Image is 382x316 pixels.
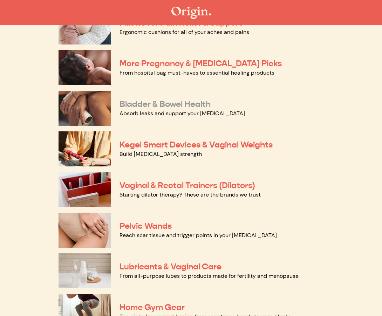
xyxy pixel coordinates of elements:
a: More Pregnancy & [MEDICAL_DATA] Picks [120,58,282,69]
a: Pelvic Wands [120,221,172,231]
img: Vaginal & Rectal Trainers (Dilators) [59,172,111,207]
a: Vaginal & Rectal Trainers (Dilators) [120,180,255,191]
img: Bladder & Bowel Health [59,91,111,126]
img: Pillows for Pain Relief & Support [59,9,111,44]
a: Reach scar tissue and trigger points in your [MEDICAL_DATA] [120,232,277,239]
img: Pelvic Wands [59,213,111,248]
img: More Pregnancy & Postpartum Picks [59,50,111,85]
a: Bladder & Bowel Health [120,99,211,109]
a: Kegel Smart Devices & Vaginal Weights [120,139,273,150]
a: Build [MEDICAL_DATA] strength [120,150,202,158]
a: Starting dilator therapy? These are the brands we trust [120,191,261,198]
a: Home Gym Gear [120,302,185,312]
a: Lubricants & Vaginal Care [120,261,221,272]
a: From hospital bag must-haves to essential healing products [120,69,274,76]
img: Lubricants & Vaginal Care [59,253,111,288]
a: Absorb leaks and support your [MEDICAL_DATA] [120,110,245,117]
a: Ergonomic cushions for all of your aches and pains [120,28,249,36]
img: The Origin Shop [171,7,211,19]
a: From all-purpose lubes to products made for fertility and menopause [120,272,299,280]
img: Kegel Smart Devices & Vaginal Weights [59,131,111,166]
